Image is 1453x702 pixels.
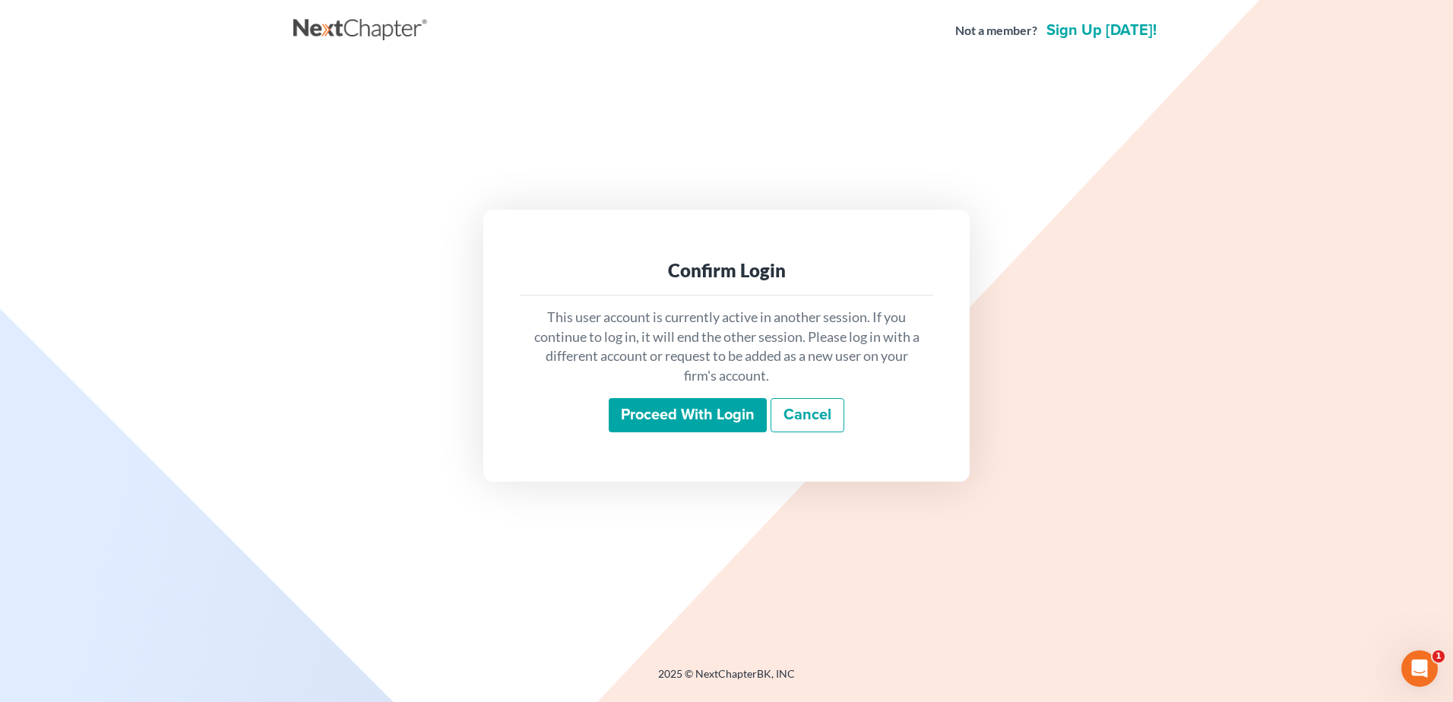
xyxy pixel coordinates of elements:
[955,22,1037,40] strong: Not a member?
[1401,650,1438,687] iframe: Intercom live chat
[532,258,921,283] div: Confirm Login
[771,398,844,433] a: Cancel
[1432,650,1445,662] span: 1
[532,308,921,386] p: This user account is currently active in another session. If you continue to log in, it will end ...
[293,666,1160,694] div: 2025 © NextChapterBK, INC
[1043,23,1160,38] a: Sign up [DATE]!
[609,398,767,433] input: Proceed with login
